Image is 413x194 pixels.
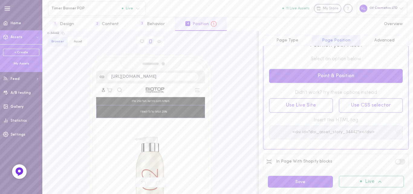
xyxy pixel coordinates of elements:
button: 2Content [84,17,129,31]
span: 25% הנחה על כל האתר! [69,41,111,47]
span: Page Type [276,38,298,43]
span: Redo [151,177,166,187]
button: 4Position Positioning issues [175,17,227,31]
span: Page Position [322,38,350,43]
span: Live [365,179,375,184]
button: Advanced [360,35,409,46]
span: Undo [135,177,151,187]
div: Knowledge center [343,4,353,13]
img: BIOTOP PROFESSIONAL Israel [75,5,108,16]
a: + Create [3,49,39,56]
div: c-34442 [47,31,59,35]
span: Insert this HTML tag [269,117,403,123]
span: 3 [140,21,145,26]
a: My Store [314,4,341,13]
button: Save [268,176,333,188]
button: Use CSS selector [339,98,403,113]
span: Settings [11,133,25,136]
button: 3Behavior [129,17,175,31]
div: Primary [43,2,141,19]
button: 11 Live Assets [282,6,310,10]
button: Point & Position [269,69,403,83]
span: 4 [185,21,190,26]
img: Feedback Button [15,167,24,176]
span: Assets [11,35,22,39]
span: A/B testing [11,91,31,95]
span: משלוח חינם ברכישה מעל 250 ש"ח [7,25,164,31]
span: Positioning issues [209,21,216,26]
button: Browser [47,37,68,47]
span: My Store [323,6,339,12]
span: Didn't work? try these options instead [269,89,403,96]
input: Type a URL [107,72,199,81]
button: Live [339,176,404,187]
pre: <div id="dai_asset_story_34442"></div> [273,130,393,135]
button: Page Type [263,35,312,46]
span: Feed [11,77,20,81]
span: Advanced [374,38,395,43]
button: Asset [67,37,88,47]
button: Use Live Site [269,98,333,113]
span: 2 [95,21,99,26]
span: Statistics [11,119,27,123]
button: 1Design [42,17,84,31]
span: 1 [53,21,57,26]
div: My Assets [3,61,39,66]
div: In Page With Shopify blocks [266,159,332,164]
a: 11 Live Assets [282,6,314,11]
span: Timer Banner PDP [51,6,122,11]
span: Select an option below [269,56,403,62]
span: Live [122,6,133,10]
span: Gallery [11,105,24,109]
button: Overview [374,17,413,31]
span: Home [11,21,21,25]
button: Page Position [312,35,360,46]
div: GV Cosmetics LTD [357,2,407,15]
